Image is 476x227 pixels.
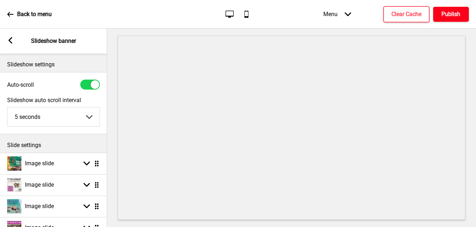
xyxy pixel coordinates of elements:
p: Slideshow settings [7,61,100,69]
p: Slide settings [7,141,100,149]
h4: Publish [442,10,461,18]
h4: Image slide [25,202,54,210]
button: Clear Cache [383,6,430,22]
p: Slideshow banner [31,37,76,45]
p: Back to menu [17,10,52,18]
label: Slideshow auto scroll interval [7,97,100,104]
h4: Image slide [25,181,54,189]
h4: Clear Cache [391,10,421,18]
div: Menu [316,4,358,25]
label: Auto-scroll [7,81,34,88]
button: Publish [433,7,469,22]
a: Back to menu [7,5,52,24]
h4: Image slide [25,160,54,167]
